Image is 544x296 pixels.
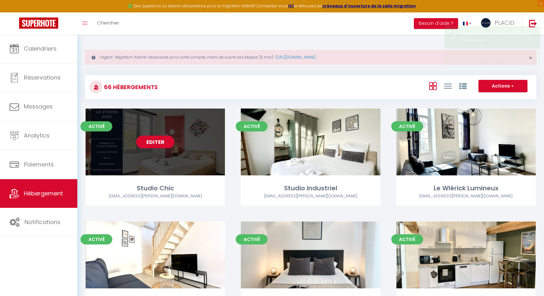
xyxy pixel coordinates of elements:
img: logout [529,19,537,27]
a: créneaux d'ouverture de la salle migration [322,3,416,9]
div: Airbnb [396,193,536,199]
span: Analytics [24,131,50,139]
div: Airbnb [86,193,225,199]
span: Activé [391,121,423,131]
span: Paiements [24,160,54,168]
button: Besoin d'aide ? [414,18,458,29]
span: Messages [24,102,53,110]
img: ... [481,18,491,28]
span: Activé [80,121,112,131]
div: Studio Industriel [241,183,380,193]
div: Airbnb [241,193,380,199]
h3: 66 Hébergements [102,80,158,94]
div: Studio Chic [86,183,225,193]
a: ... PLACID [476,12,522,35]
button: Ouvrir le widget de chat LiveChat [5,3,24,22]
span: Activé [236,234,268,244]
button: Actions [478,80,527,93]
span: Activé [236,121,268,131]
img: Super Booking [19,18,58,29]
span: Réservations [24,74,61,81]
span: Hébergement [24,189,63,197]
span: PLACID [495,19,514,27]
span: Chercher [97,19,119,26]
span: Activé [80,234,112,244]
span: Activé [391,234,423,244]
a: [URL][DOMAIN_NAME] [276,54,316,60]
a: Editer [136,136,174,148]
a: ICI [288,3,294,9]
span: Notifications [24,218,60,226]
a: Vue par Groupe [459,81,467,91]
div: Airbnb setting updated successfully [461,55,534,61]
a: Vue en Box [429,81,437,91]
div: Le Wlérick Lumineux [396,183,536,193]
span: Calendriers [24,45,57,53]
div: Plateformes de location mises à jour avec succès [461,31,534,43]
div: Urgent : Migration Airbnb nécessaire pour votre compte, merci de suivre ces étapes (5 min) - [85,50,536,65]
a: Chercher [92,12,124,35]
a: Vue en Liste [444,81,452,91]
